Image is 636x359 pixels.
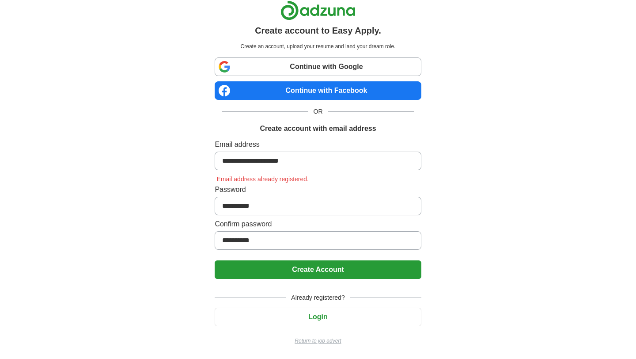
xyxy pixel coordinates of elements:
[215,176,310,183] span: Email address already registered.
[280,0,356,20] img: Adzuna logo
[255,24,381,37] h1: Create account to Easy Apply.
[215,57,421,76] a: Continue with Google
[260,123,376,134] h1: Create account with email address
[215,313,421,321] a: Login
[215,219,421,229] label: Confirm password
[216,42,419,50] p: Create an account, upload your resume and land your dream role.
[308,107,328,116] span: OR
[215,308,421,326] button: Login
[215,139,421,150] label: Email address
[215,184,421,195] label: Password
[215,81,421,100] a: Continue with Facebook
[215,260,421,279] button: Create Account
[215,337,421,345] a: Return to job advert
[286,293,350,302] span: Already registered?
